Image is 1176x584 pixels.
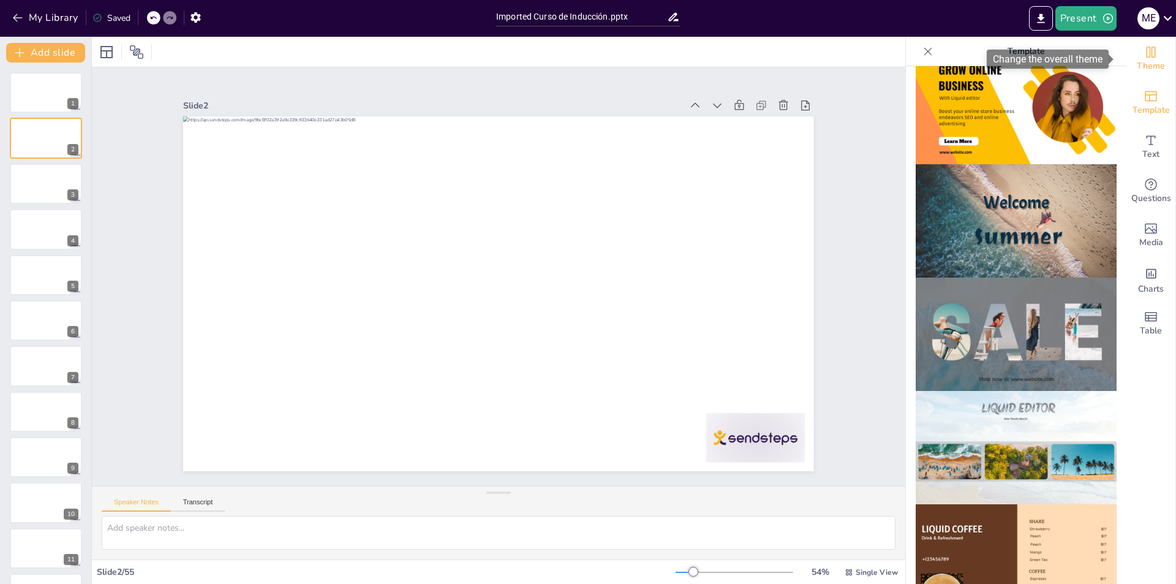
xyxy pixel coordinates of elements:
span: Theme [1137,59,1165,73]
button: Export to PowerPoint [1029,6,1053,31]
div: Add ready made slides [1126,81,1175,125]
div: 10 [10,482,82,523]
div: 3 [67,189,78,200]
div: 11 [64,554,78,565]
div: 11 [10,528,82,569]
img: thumb-5.png [916,164,1117,278]
span: Position [129,45,144,59]
button: Transcript [171,498,225,512]
div: 4 [10,209,82,249]
div: 7 [67,372,78,383]
div: 8 [67,417,78,428]
span: Media [1139,236,1163,249]
div: 8 [10,392,82,432]
img: thumb-4.png [916,51,1117,164]
div: 9 [10,437,82,477]
div: 3 [10,164,82,204]
span: Charts [1138,283,1164,296]
div: Get real-time input from your audience [1126,169,1175,213]
button: My Library [9,8,83,28]
div: 6 [10,300,82,341]
div: Add charts and graphs [1126,257,1175,301]
div: 1 [67,98,78,109]
span: Text [1142,148,1159,161]
div: 7 [10,346,82,386]
div: 54 % [805,566,835,578]
div: Add images, graphics, shapes or video [1126,213,1175,257]
img: thumb-6.png [916,278,1117,391]
div: Change the overall theme [987,50,1109,69]
button: Present [1055,6,1117,31]
span: Single View [856,567,898,577]
div: 6 [67,326,78,337]
div: Layout [97,42,116,62]
div: 9 [67,463,78,474]
div: Change the overall theme [1126,37,1175,81]
div: 10 [64,509,78,520]
div: 4 [67,235,78,246]
div: Saved [92,12,130,24]
div: 5 [10,255,82,295]
span: Table [1140,324,1162,338]
button: Speaker Notes [102,498,171,512]
button: M E [1137,6,1159,31]
div: 2 [10,118,82,158]
img: thumb-7.png [916,391,1117,504]
div: Add text boxes [1126,125,1175,169]
div: 2 [67,144,78,155]
div: 5 [67,281,78,292]
input: Insert title [496,8,667,26]
div: Slide 2 [225,38,715,153]
span: Questions [1131,192,1171,205]
button: Add slide [6,43,85,63]
p: Template [938,37,1114,66]
div: Slide 2 / 55 [97,566,676,578]
span: Template [1133,104,1170,117]
div: Add a table [1126,301,1175,346]
div: M E [1137,7,1159,29]
div: 1 [10,72,82,113]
